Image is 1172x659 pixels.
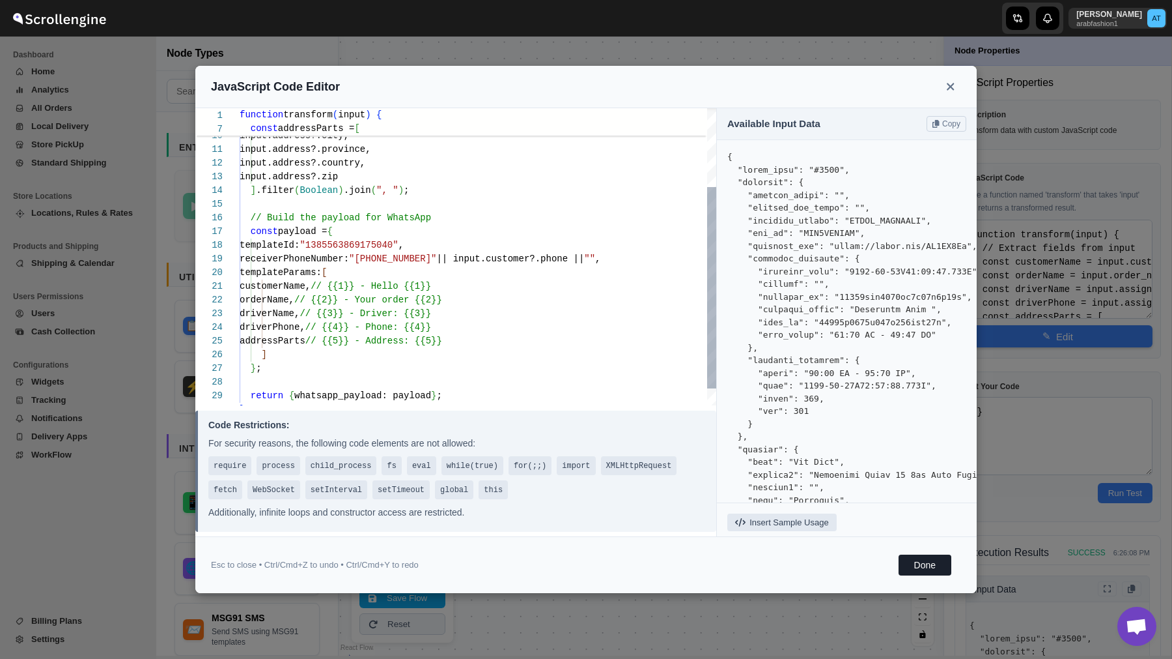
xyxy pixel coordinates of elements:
[436,254,584,264] span: || input.customer?.phone ||
[404,185,409,196] span: ;
[338,110,365,120] span: input
[195,252,223,266] div: 19
[195,170,223,184] div: 13
[195,321,223,334] div: 24
[240,158,365,168] span: input.address?.country,
[1076,20,1142,27] p: arabfashion1
[398,185,404,196] span: )
[253,486,295,495] code: WebSocket
[283,110,333,120] span: transform
[311,281,431,291] span: // {{1}} - Hello {{1}}
[240,281,311,291] span: customerName,
[195,156,223,170] div: 12
[251,363,256,373] span: }
[195,348,223,362] div: 26
[338,185,343,196] span: )
[300,185,338,196] span: Boolean
[412,461,431,471] code: eval
[240,308,300,319] span: driverName,
[365,110,370,120] span: )
[214,461,246,471] code: require
[195,129,223,143] div: 10
[240,267,322,278] span: templateParams:
[195,184,223,198] div: 14
[195,225,223,239] div: 17
[195,280,223,293] div: 21
[256,185,294,196] span: .filter
[376,185,398,196] span: ", "
[927,116,966,132] button: Copy
[1076,9,1142,20] p: [PERSON_NAME]
[398,240,404,250] span: ,
[1152,14,1161,22] text: AT
[289,390,294,401] span: {
[300,308,431,319] span: // {{3}} - Driver: {{3}}
[305,322,431,332] span: // {{4}} - Phone: {{4}}
[1147,9,1165,27] span: Aziz Taher
[376,110,382,120] span: {
[899,555,951,576] button: Done
[195,239,223,252] div: 18
[595,254,600,264] span: ,
[195,334,223,348] div: 25
[195,403,223,417] div: 30
[10,2,108,35] img: ScrollEngine
[333,110,338,120] span: (
[1068,8,1167,29] button: User menu
[349,254,436,264] span: "[PHONE_NUMBER]"
[195,307,223,321] div: 23
[562,461,590,471] code: import
[195,375,223,389] div: 28
[251,185,256,196] span: ]
[208,506,706,519] p: Additionally, infinite loops and constructor access are restricted.
[447,461,498,471] code: while(true)
[251,123,278,134] span: const
[251,226,278,237] span: const
[278,123,355,134] span: addressParts =
[727,514,837,531] button: Insert Sample Usage
[240,254,349,264] span: receiverPhoneNumber:
[327,226,332,237] span: {
[195,362,223,375] div: 27
[294,185,300,196] span: (
[211,560,419,570] span: Esc to close • Ctrl/Cmd+Z to undo • Ctrl/Cmd+Y to redo
[305,336,442,346] span: // {{5}} - Address: {{5}}
[1117,607,1156,646] a: Open chat
[431,390,436,401] span: }
[195,198,223,211] div: 15
[727,117,820,130] h4: Available Input Data
[322,267,327,278] span: [
[195,293,223,307] div: 22
[300,240,398,250] span: "1385563869175040"
[278,226,328,237] span: payload =
[262,461,294,471] code: process
[262,349,267,360] span: ]
[387,461,396,471] code: fs
[311,486,362,495] code: setInterval
[311,461,372,471] code: child_process
[208,437,706,450] p: For security reasons, the following code elements are not allowed:
[606,461,672,471] code: XMLHttpRequest
[344,185,371,196] span: .join
[240,336,305,346] span: addressParts
[195,211,223,225] div: 16
[208,418,706,432] h4: Code Restrictions:
[251,212,431,223] span: // Build the payload for WhatsApp
[195,123,223,136] span: 7
[214,486,237,495] code: fetch
[195,109,223,123] span: 1
[371,185,376,196] span: (
[514,461,546,471] code: for(;;)
[251,390,283,401] span: return
[240,295,294,305] span: orderName,
[484,486,503,495] code: this
[294,295,442,305] span: // {{2}} - Your order {{2}}
[240,404,245,415] span: }
[195,389,223,403] div: 29
[437,390,442,401] span: ;
[378,486,425,495] code: setTimeout
[240,144,371,154] span: input.address?.province,
[240,240,300,250] span: templateId:
[240,322,305,332] span: driverPhone,
[294,390,431,401] span: whatsapp_payload: payload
